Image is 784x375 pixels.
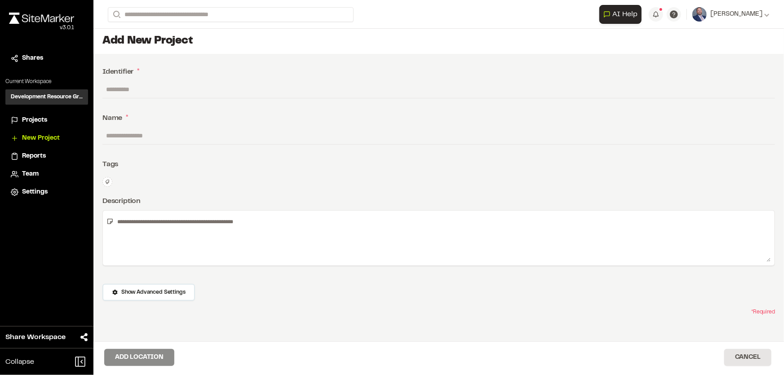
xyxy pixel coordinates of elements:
[11,169,83,179] a: Team
[102,284,195,301] button: Show Advanced Settings
[22,187,48,197] span: Settings
[5,357,34,367] span: Collapse
[102,113,775,124] div: Name
[5,78,88,86] p: Current Workspace
[11,53,83,63] a: Shares
[102,159,775,170] div: Tags
[121,288,185,296] span: Show Advanced Settings
[22,151,46,161] span: Reports
[11,133,83,143] a: New Project
[9,24,74,32] div: Oh geez...please don't...
[102,34,775,49] h1: Add New Project
[11,115,83,125] a: Projects
[599,5,645,24] div: Open AI Assistant
[9,13,74,24] img: rebrand.png
[22,115,47,125] span: Projects
[104,349,174,366] button: Add Location
[599,5,642,24] button: Open AI Assistant
[11,93,83,101] h3: Development Resource Group
[751,308,775,316] span: * Required
[612,9,638,20] span: AI Help
[102,177,112,187] button: Edit Tags
[22,169,39,179] span: Team
[22,53,43,63] span: Shares
[108,7,124,22] button: Search
[5,332,66,343] span: Share Workspace
[102,66,775,77] div: Identifier
[710,9,762,19] span: [PERSON_NAME]
[692,7,707,22] img: User
[724,349,771,366] button: Cancel
[692,7,770,22] button: [PERSON_NAME]
[11,151,83,161] a: Reports
[22,133,60,143] span: New Project
[11,187,83,197] a: Settings
[102,196,775,207] div: Description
